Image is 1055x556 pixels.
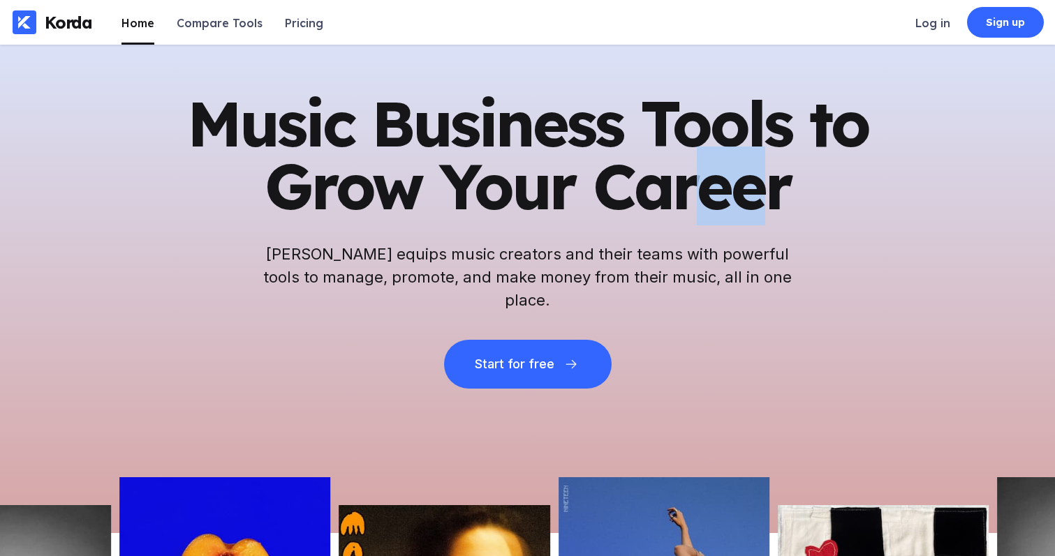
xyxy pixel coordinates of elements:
h1: Music Business Tools to Grow Your Career [186,92,870,218]
div: Korda [45,12,92,33]
h2: [PERSON_NAME] equips music creators and their teams with powerful tools to manage, promote, and m... [263,243,793,312]
div: Log in [915,16,950,30]
div: Pricing [285,16,323,30]
a: Sign up [967,7,1044,38]
div: Start for free [475,357,554,371]
div: Compare Tools [177,16,263,30]
div: Home [121,16,154,30]
div: Sign up [986,15,1026,29]
button: Start for free [444,340,612,389]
